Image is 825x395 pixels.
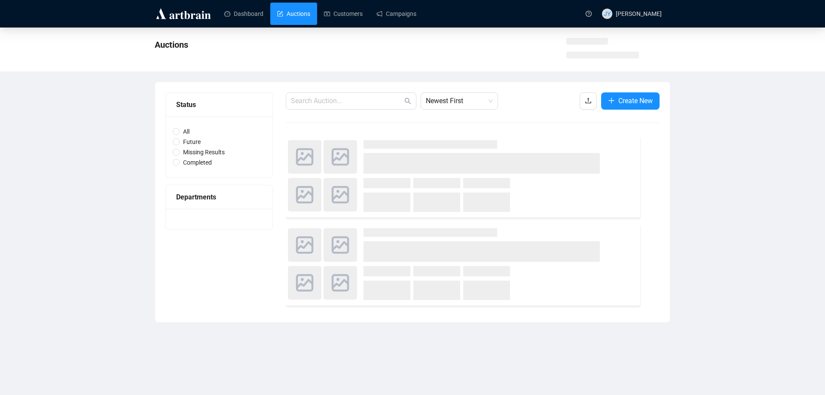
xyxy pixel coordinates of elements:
[288,178,321,211] img: photo.svg
[180,137,204,147] span: Future
[291,96,403,106] input: Search Auction...
[604,9,611,18] span: JY
[180,158,215,167] span: Completed
[224,3,263,25] a: Dashboard
[618,95,653,106] span: Create New
[376,3,416,25] a: Campaigns
[288,140,321,174] img: photo.svg
[176,99,262,110] div: Status
[426,93,493,109] span: Newest First
[324,178,357,211] img: photo.svg
[176,192,262,202] div: Departments
[324,228,357,262] img: photo.svg
[277,3,310,25] a: Auctions
[324,140,357,174] img: photo.svg
[608,97,615,104] span: plus
[616,10,662,17] span: [PERSON_NAME]
[155,40,188,50] span: Auctions
[288,228,321,262] img: photo.svg
[288,266,321,300] img: photo.svg
[180,147,228,157] span: Missing Results
[586,11,592,17] span: question-circle
[180,127,193,136] span: All
[601,92,660,110] button: Create New
[585,97,592,104] span: upload
[324,3,363,25] a: Customers
[324,266,357,300] img: photo.svg
[404,98,411,104] span: search
[155,7,212,21] img: logo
